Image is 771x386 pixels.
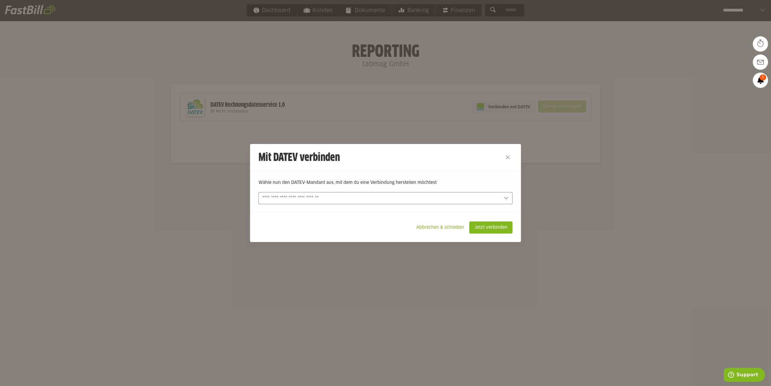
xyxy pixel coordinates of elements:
p: Wähle nun den DATEV-Mandant aus, mit dem du eine Verbindung herstellen möchtest [259,179,512,186]
iframe: Öffnet ein Widget, in dem Sie weitere Informationen finden [724,368,765,383]
span: 1 [760,74,766,80]
a: 1 [753,73,768,88]
sl-button: Jetzt verbinden [469,221,512,234]
sl-button: Abbrechen & schließen [411,221,469,234]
